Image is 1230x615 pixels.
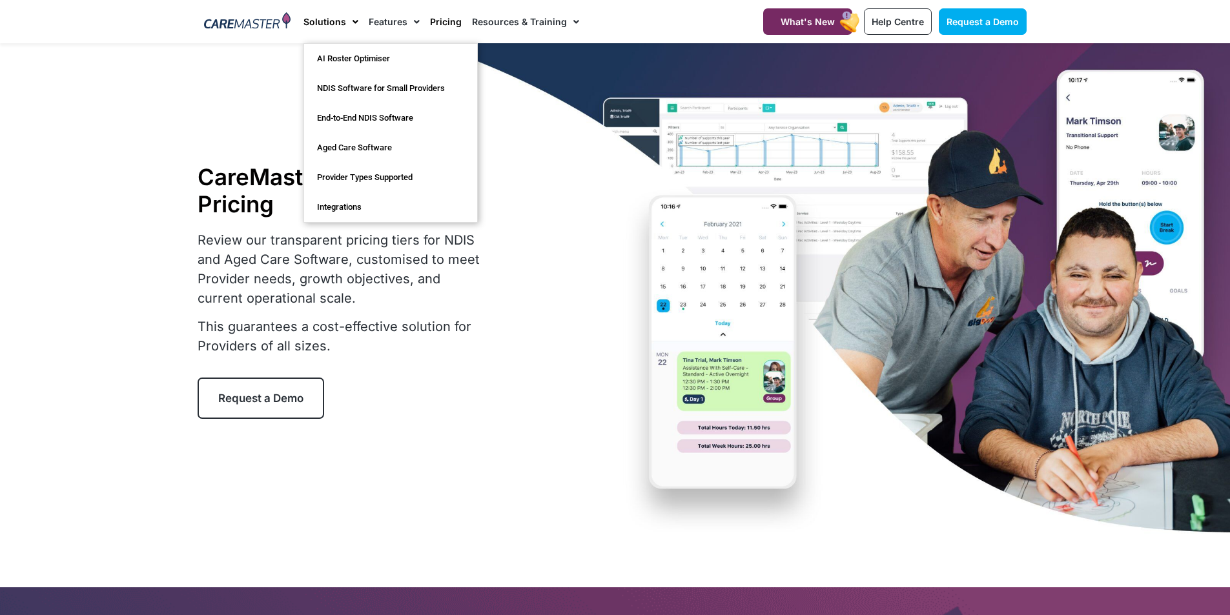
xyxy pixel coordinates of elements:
a: Request a Demo [939,8,1027,35]
a: Help Centre [864,8,932,35]
p: This guarantees a cost-effective solution for Providers of all sizes. [198,317,488,356]
a: AI Roster Optimiser [304,44,477,74]
span: Request a Demo [218,392,303,405]
span: Help Centre [872,16,924,27]
a: Integrations [304,192,477,222]
span: What's New [781,16,835,27]
a: End-to-End NDIS Software [304,103,477,133]
a: Aged Care Software [304,133,477,163]
span: Request a Demo [947,16,1019,27]
img: CareMaster Logo [204,12,291,32]
ul: Solutions [303,43,478,223]
a: What's New [763,8,852,35]
a: Provider Types Supported [304,163,477,192]
p: Review our transparent pricing tiers for NDIS and Aged Care Software, customised to meet Provider... [198,230,488,308]
a: Request a Demo [198,378,324,419]
h1: CareMaster Platform Pricing [198,163,488,217]
a: NDIS Software for Small Providers [304,74,477,103]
